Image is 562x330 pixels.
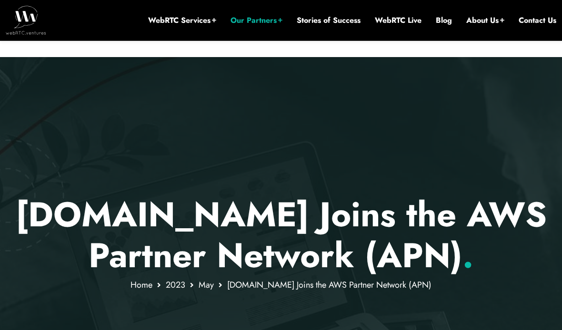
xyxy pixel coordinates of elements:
a: WebRTC Services [148,15,216,26]
a: Blog [436,15,452,26]
a: About Us [466,15,504,26]
a: May [199,279,214,291]
span: [DOMAIN_NAME] Joins the AWS Partner Network (APN) [227,279,432,291]
span: . [462,231,473,280]
a: Our Partners [231,15,282,26]
a: Contact Us [519,15,556,26]
p: [DOMAIN_NAME] Joins the AWS Partner Network (APN) [6,194,556,276]
a: 2023 [166,279,185,291]
a: Home [130,279,152,291]
img: WebRTC.ventures [6,6,46,34]
a: WebRTC Live [375,15,421,26]
a: Stories of Success [297,15,361,26]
